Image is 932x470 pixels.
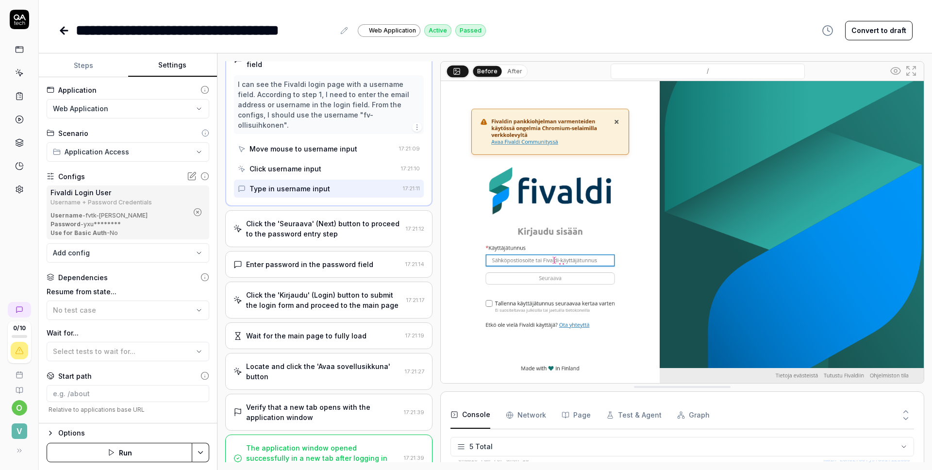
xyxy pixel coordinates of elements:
[399,145,420,152] time: 17:21:09
[404,454,424,461] time: 17:21:39
[58,128,88,138] div: Scenario
[903,63,919,79] button: Open in full screen
[403,56,424,63] time: 17:21:09
[47,142,209,162] button: Application Access
[47,406,209,413] span: Relative to applications base URL
[50,229,188,237] div: - No
[65,147,129,157] span: Application Access
[246,361,401,382] div: Locate and click the 'Avaa sovellusikkuna' button
[4,416,34,441] button: V
[441,81,924,383] img: Screenshot
[450,402,490,429] button: Console
[401,165,420,172] time: 17:21:10
[458,456,910,464] pre: enable-rum-for-anon-id
[58,171,85,182] div: Configs
[128,54,217,77] button: Settings
[403,185,420,192] time: 17:21:11
[406,297,424,303] time: 17:21:17
[234,180,424,198] button: Type in username input17:21:11
[503,66,526,77] button: After
[58,371,92,381] div: Start path
[47,328,209,338] label: Wait for...
[455,24,486,37] div: Passed
[50,200,188,205] div: Username + Password Credentials
[234,140,424,158] button: Move mouse to username input17:21:09
[53,103,108,114] span: Web Application
[888,63,903,79] button: Show all interative elements
[250,164,321,174] div: Click username input
[13,325,26,331] span: 0 / 10
[47,427,209,439] button: Options
[50,229,107,236] b: Use for Basic Auth
[246,259,373,269] div: Enter password in the password field
[58,85,97,95] div: Application
[562,402,591,429] button: Page
[47,385,209,402] input: e.g. /about
[47,286,209,297] label: Resume from state...
[53,306,96,314] span: No test case
[824,456,910,464] button: main-2GHJ275U.js:301:121835
[50,220,81,228] b: Password
[58,272,108,283] div: Dependencies
[404,409,424,416] time: 17:21:39
[406,225,424,232] time: 17:21:12
[250,144,357,154] div: Move mouse to username input
[405,332,424,339] time: 17:21:19
[8,302,31,318] a: New conversation
[845,21,913,40] button: Convert to draft
[816,21,839,40] button: View version history
[606,402,662,429] button: Test & Agent
[50,212,83,219] b: Username
[238,79,420,130] div: I can see the Fivaldi login page with a username field. According to step 1, I need to enter the ...
[246,218,402,239] div: Click the 'Seuraava' (Next) button to proceed to the password entry step
[405,368,424,375] time: 17:21:27
[358,24,420,37] a: Web Application
[53,347,135,355] span: Select tests to wait for...
[246,290,402,310] div: Click the 'Kirjaudu' (Login) button to submit the login form and proceed to the main page
[58,427,209,439] div: Options
[4,363,34,379] a: Book a call with us
[424,24,451,37] div: Active
[405,261,424,268] time: 17:21:14
[246,402,400,422] div: Verify that a new tab opens with the application window
[4,379,34,394] a: Documentation
[234,160,424,178] button: Click username input17:21:10
[47,443,192,462] button: Run
[473,66,502,76] button: Before
[246,331,366,341] div: Wait for the main page to fully load
[250,184,330,194] div: Type in username input
[12,400,27,416] button: o
[50,211,188,220] div: - fvtk-[PERSON_NAME]
[824,456,910,464] div: main-2GHJ275U.js : 301 : 121835
[47,301,209,320] button: No test case
[506,402,546,429] button: Network
[47,99,209,118] button: Web Application
[677,402,710,429] button: Graph
[12,423,27,439] span: V
[369,26,416,35] span: Web Application
[47,342,209,361] button: Select tests to wait for...
[39,54,128,77] button: Steps
[50,187,188,198] div: Fivaldi Login User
